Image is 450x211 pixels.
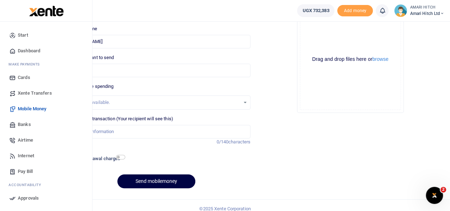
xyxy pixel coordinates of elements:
[440,187,446,192] span: 2
[6,164,86,179] a: Pay Bill
[294,4,337,17] li: Wallet ballance
[6,190,86,206] a: Approvals
[18,137,33,144] span: Airtime
[6,179,86,190] li: Ac
[410,10,444,17] span: Amari Hitch Ltd
[426,187,443,204] iframe: Intercom live chat
[297,4,334,17] a: UGX 732,383
[337,5,373,17] span: Add money
[6,27,86,43] a: Start
[18,32,28,39] span: Start
[6,148,86,164] a: Internet
[28,8,64,13] a: logo-small logo-large logo-large
[6,43,86,59] a: Dashboard
[372,57,388,62] button: browse
[394,4,444,17] a: profile-user AMARI HITCH Amari Hitch Ltd
[337,5,373,17] li: Toup your wallet
[217,139,229,144] span: 0/140
[117,174,195,188] button: Send mobilemoney
[68,99,240,106] div: No options available.
[337,7,373,13] a: Add money
[62,64,250,77] input: UGX
[12,62,40,67] span: ake Payments
[6,70,86,85] a: Cards
[6,132,86,148] a: Airtime
[18,105,46,112] span: Mobile Money
[62,115,173,122] label: Memo for this transaction (Your recipient will see this)
[394,4,407,17] img: profile-user
[302,7,329,14] span: UGX 732,383
[6,85,86,101] a: Xente Transfers
[6,117,86,132] a: Banks
[18,121,31,128] span: Banks
[62,125,250,138] input: Enter extra information
[18,47,40,54] span: Dashboard
[300,56,401,63] div: Drag and drop files here or
[18,90,52,97] span: Xente Transfers
[18,74,30,81] span: Cards
[18,168,33,175] span: Pay Bill
[6,59,86,70] li: M
[18,152,34,159] span: Internet
[228,139,250,144] span: characters
[18,195,39,202] span: Approvals
[29,6,64,16] img: logo-large
[6,101,86,117] a: Mobile Money
[410,5,444,11] small: AMARI HITCH
[62,35,250,48] input: MTN & Airtel numbers are validated
[297,6,404,113] div: File Uploader
[14,182,41,188] span: countability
